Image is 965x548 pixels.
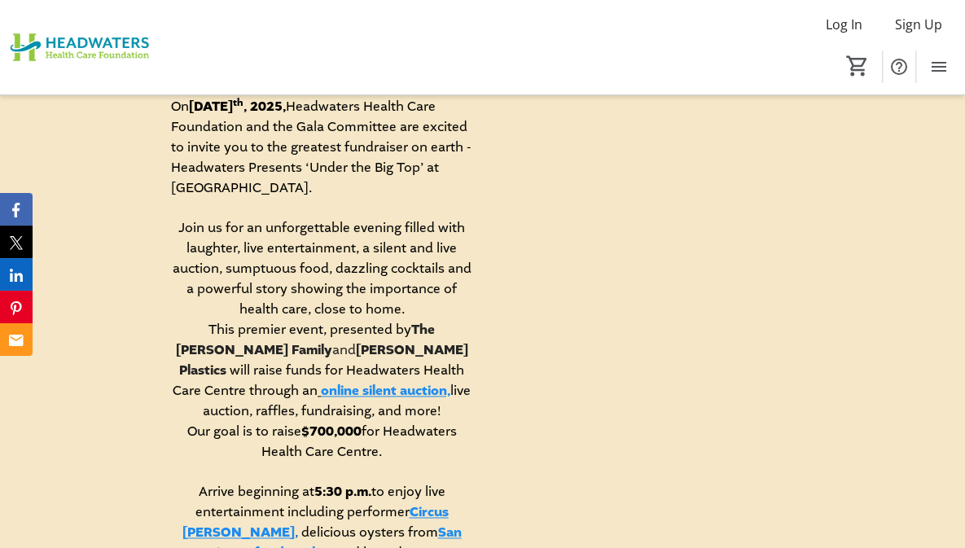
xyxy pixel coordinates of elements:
span: Headwaters Health Care Foundation and the Gala Committee are excited to invite you to the greates... [171,98,472,196]
span: to enjoy live entertainment including performer [195,483,445,520]
button: Cart [843,51,872,81]
span: This premier event, presented by [208,321,411,338]
span: for Headwaters Health Care Centre. [261,423,457,460]
span: live auction, raffles, fundraising, and more! [203,382,471,419]
button: Menu [923,50,955,83]
button: Sign Up [882,11,955,37]
span: delicious oysters from [301,524,438,541]
span: and [332,341,356,358]
span: On [171,98,189,115]
a: online silent auction, [321,382,450,400]
button: Help [883,50,915,83]
span: Sign Up [895,15,942,34]
strong: 5:30 p.m. [314,483,371,501]
span: , [295,524,298,541]
strong: , 2025, [243,98,286,116]
strong: [PERSON_NAME] Plastics [179,341,468,379]
span: Our goal is to raise [187,423,301,440]
strong: th [233,96,243,109]
span: Join us for an unforgettable evening filled with laughter, live entertainment, a silent and live ... [173,219,472,318]
button: Log In [813,11,875,37]
strong: [DATE] [189,98,233,116]
span: will raise funds for Headwaters Health Care Centre through an [173,362,464,399]
span: Arrive beginning at [199,483,314,500]
a: Circus [PERSON_NAME] [182,503,449,541]
span: Log In [826,15,862,34]
img: Headwaters Health Care Foundation's Logo [10,7,155,88]
strong: $700,000 [301,423,362,441]
strong: The [PERSON_NAME] Family [176,321,436,359]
